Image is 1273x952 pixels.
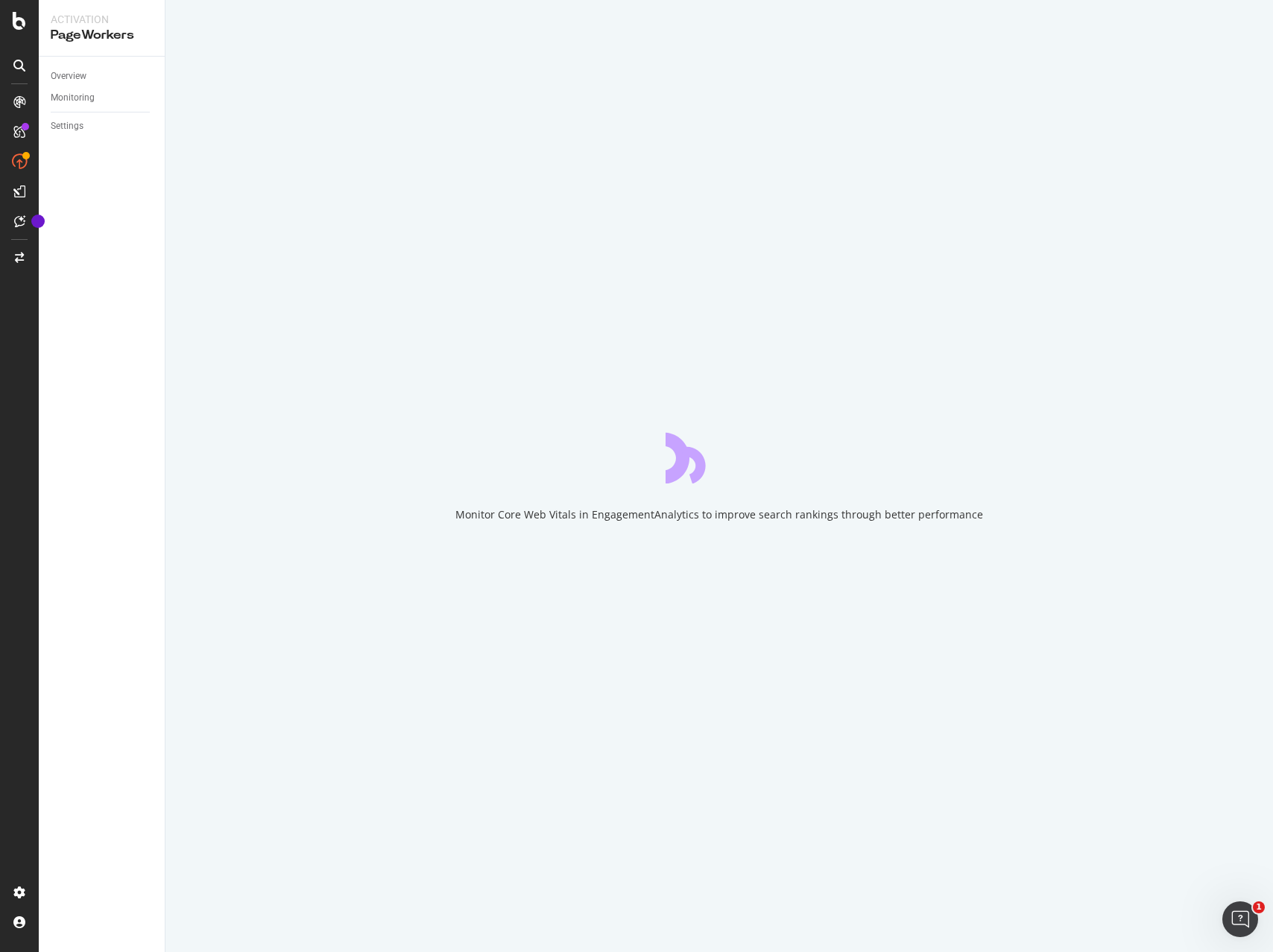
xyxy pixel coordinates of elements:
[51,90,95,106] div: Monitoring
[51,69,86,84] div: Overview
[51,118,154,134] a: Settings
[51,118,83,134] div: Settings
[1222,901,1258,937] iframe: Intercom live chat
[31,215,45,228] div: Tooltip anchor
[51,27,153,44] div: PageWorkers
[666,430,773,483] div: animation
[51,12,153,27] div: Activation
[51,90,154,106] a: Monitoring
[1253,901,1265,913] span: 1
[51,69,154,84] a: Overview
[455,507,983,522] div: Monitor Core Web Vitals in EngagementAnalytics to improve search rankings through better performance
